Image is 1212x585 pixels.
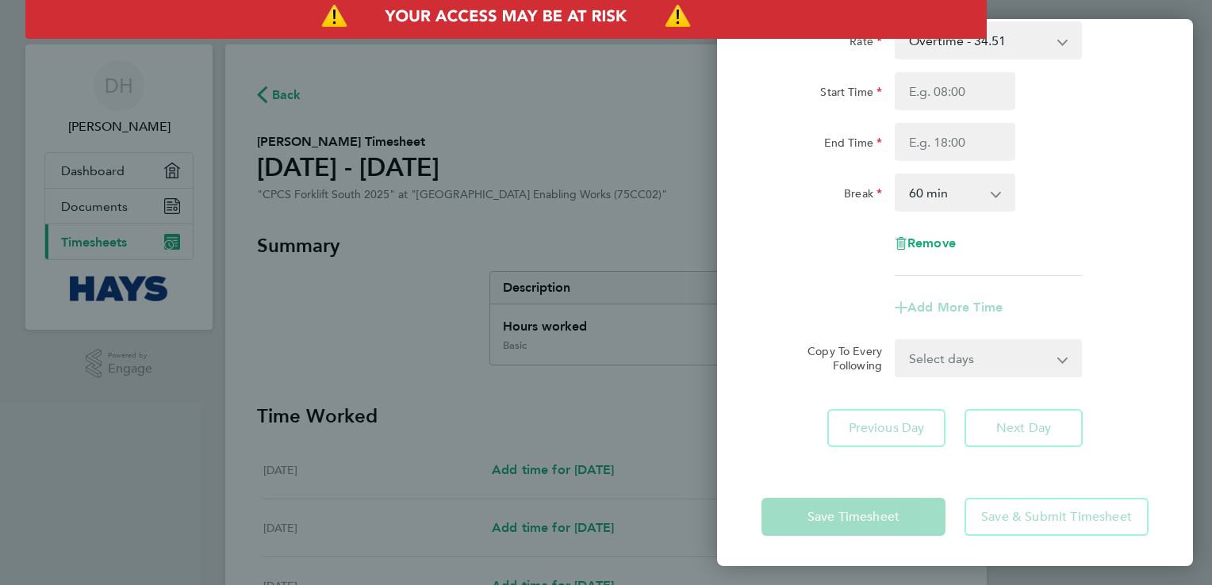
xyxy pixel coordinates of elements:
[795,344,882,373] label: Copy To Every Following
[820,85,882,104] label: Start Time
[824,136,882,155] label: End Time
[844,186,882,205] label: Break
[850,34,882,53] label: Rate
[895,72,1015,110] input: E.g. 08:00
[895,123,1015,161] input: E.g. 18:00
[907,235,956,250] span: Remove
[895,237,956,250] button: Remove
